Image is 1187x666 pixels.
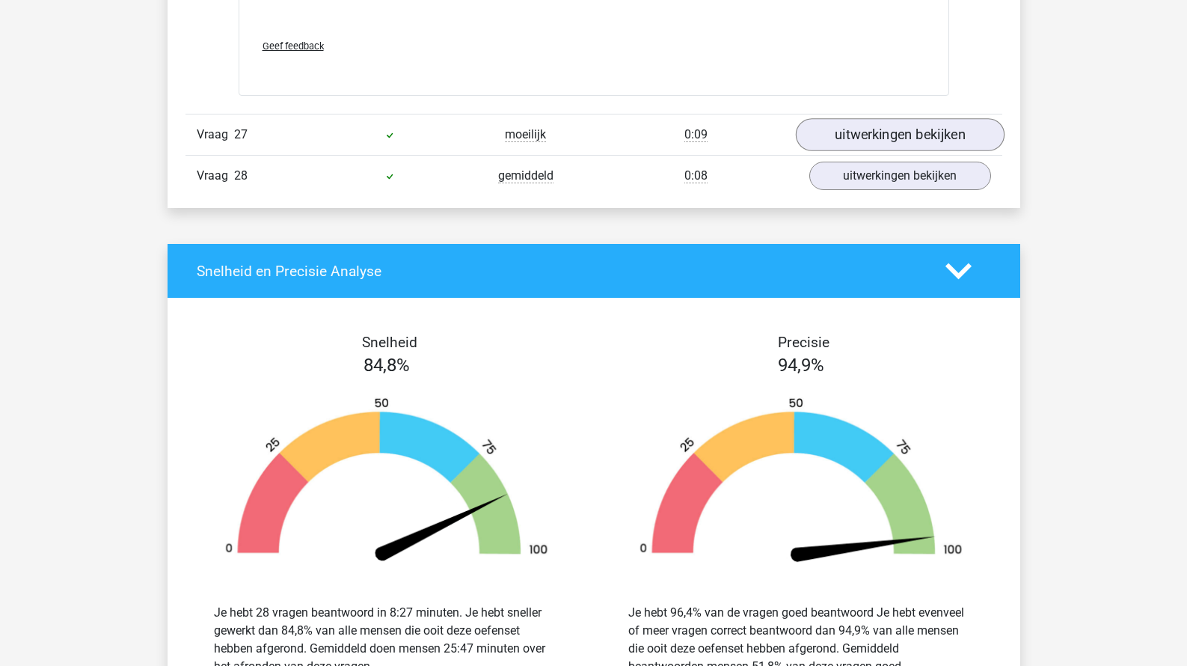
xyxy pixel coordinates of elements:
img: 95.143280480a54.png [616,397,986,568]
span: 0:09 [684,127,708,142]
span: moeilijk [505,127,546,142]
span: 28 [234,168,248,183]
h4: Precisie [611,334,997,351]
span: 27 [234,127,248,141]
img: 85.c8310d078360.png [202,397,571,568]
a: uitwerkingen bekijken [795,119,1004,152]
span: Vraag [197,167,234,185]
span: Vraag [197,126,234,144]
h4: Snelheid [197,334,583,351]
a: uitwerkingen bekijken [809,162,991,190]
h4: Snelheid en Precisie Analyse [197,263,923,280]
span: 84,8% [364,355,410,376]
span: 94,9% [778,355,824,376]
span: gemiddeld [498,168,553,183]
span: 0:08 [684,168,708,183]
span: Geef feedback [263,40,324,52]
